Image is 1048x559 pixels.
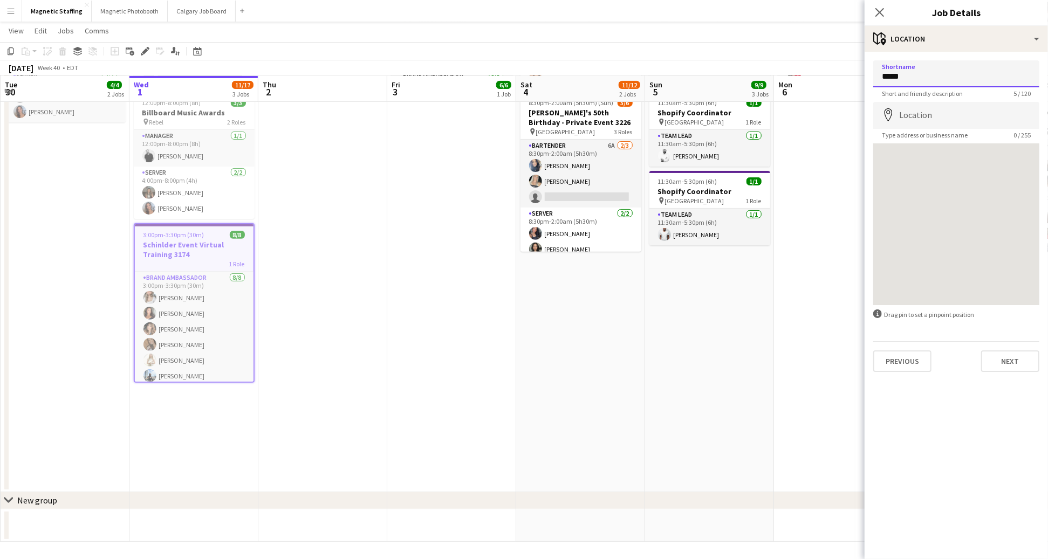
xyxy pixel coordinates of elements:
span: 6 [777,86,792,98]
button: Magnetic Photobooth [92,1,168,22]
span: Type address or business name [873,131,976,139]
a: View [4,24,28,38]
div: 2 Jobs [107,90,124,98]
span: 8:30pm-2:00am (5h30m) (Sun) [529,99,614,107]
a: Jobs [53,24,78,38]
span: 1 [132,86,149,98]
span: 2 Roles [228,118,246,126]
app-job-card: 11:30am-5:30pm (6h)1/1Shopify Coordinator [GEOGRAPHIC_DATA]1 RoleTeam Lead1/111:30am-5:30pm (6h)[... [649,92,770,167]
h3: Shopify Coordinator [649,187,770,196]
span: 11/17 [232,81,254,89]
span: 5 / 120 [1005,89,1039,98]
app-job-card: 8:30pm-2:00am (5h30m) (Sun)5/6[PERSON_NAME]'s 50th Birthday - Private Event 3226 [GEOGRAPHIC_DATA... [520,92,641,252]
div: [DATE] [9,63,33,73]
div: 2 Jobs [619,90,640,98]
div: New group [17,495,57,506]
app-job-card: 12:00pm-8:00pm (8h)3/3Billboard Music Awards Rebel2 RolesManager1/112:00pm-8:00pm (8h)[PERSON_NAM... [134,92,255,219]
app-job-card: 3:00pm-3:30pm (30m)8/8Schinlder Event Virtual Training 31741 RoleBrand Ambassador8/83:00pm-3:30pm... [134,223,255,383]
span: 1 Role [229,260,245,268]
span: 3 [390,86,400,98]
button: Previous [873,350,931,372]
span: Fri [392,80,400,89]
button: Magnetic Staffing [22,1,92,22]
span: 11:30am-5:30pm (6h) [658,177,717,185]
span: 2 [261,86,276,98]
app-card-role: Brand Ambassador8/83:00pm-3:30pm (30m)[PERSON_NAME][PERSON_NAME][PERSON_NAME][PERSON_NAME][PERSON... [135,272,254,418]
div: 3 Jobs [232,90,253,98]
span: Week 40 [36,64,63,72]
span: View [9,26,24,36]
span: 30 [3,86,17,98]
span: Thu [263,80,276,89]
div: 3 Jobs [752,90,769,98]
span: 4/4 [107,81,122,89]
span: Sun [649,80,662,89]
span: 0 / 255 [1005,131,1039,139]
span: 5 [648,86,662,98]
h3: Shopify Coordinator [649,108,770,118]
span: Mon [778,80,792,89]
h3: Job Details [865,5,1048,19]
h3: Schinlder Event Virtual Training 3174 [135,240,254,259]
span: 1/1 [746,177,762,185]
span: 11:30am-5:30pm (6h) [658,99,717,107]
span: Edit [35,26,47,36]
app-card-role: Server2/24:00pm-8:00pm (4h)[PERSON_NAME][PERSON_NAME] [134,167,255,219]
span: Tue [5,80,17,89]
a: Edit [30,24,51,38]
app-card-role: Manager1/112:00pm-8:00pm (8h)[PERSON_NAME] [134,130,255,167]
span: 1 Role [746,118,762,126]
app-card-role: Bartender6A2/38:30pm-2:00am (5h30m)[PERSON_NAME][PERSON_NAME] [520,140,641,208]
span: 5/6 [618,99,633,107]
span: 1/1 [746,99,762,107]
app-card-role: Team Lead1/111:30am-5:30pm (6h)[PERSON_NAME] [649,130,770,167]
a: Comms [80,24,113,38]
span: [GEOGRAPHIC_DATA] [536,128,595,136]
span: Rebel [149,118,164,126]
span: Jobs [58,26,74,36]
span: [GEOGRAPHIC_DATA] [665,118,724,126]
span: 1 Role [746,197,762,205]
span: Short and friendly description [873,89,971,98]
h3: Billboard Music Awards [134,108,255,118]
span: 12:00pm-8:00pm (8h) [142,99,201,107]
span: Sat [520,80,532,89]
span: Comms [85,26,109,36]
app-card-role: Team Lead1/111:30am-5:30pm (6h)[PERSON_NAME] [649,209,770,245]
span: 3/3 [231,99,246,107]
h3: [PERSON_NAME]'s 50th Birthday - Private Event 3226 [520,108,641,127]
span: 6/6 [496,81,511,89]
div: EDT [67,64,78,72]
span: [GEOGRAPHIC_DATA] [665,197,724,205]
span: 3 Roles [614,128,633,136]
div: Location [865,26,1048,52]
button: Next [981,350,1039,372]
div: 1 Job [497,90,511,98]
span: 8/8 [230,231,245,239]
span: 9/9 [751,81,766,89]
span: 3:00pm-3:30pm (30m) [143,231,204,239]
span: Wed [134,80,149,89]
div: Drag pin to set a pinpoint position [873,309,1039,320]
app-card-role: Server2/28:30pm-2:00am (5h30m)[PERSON_NAME][PERSON_NAME] [520,208,641,260]
button: Calgary Job Board [168,1,236,22]
app-job-card: 11:30am-5:30pm (6h)1/1Shopify Coordinator [GEOGRAPHIC_DATA]1 RoleTeam Lead1/111:30am-5:30pm (6h)[... [649,171,770,245]
span: 4 [519,86,532,98]
span: 11/12 [619,81,640,89]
